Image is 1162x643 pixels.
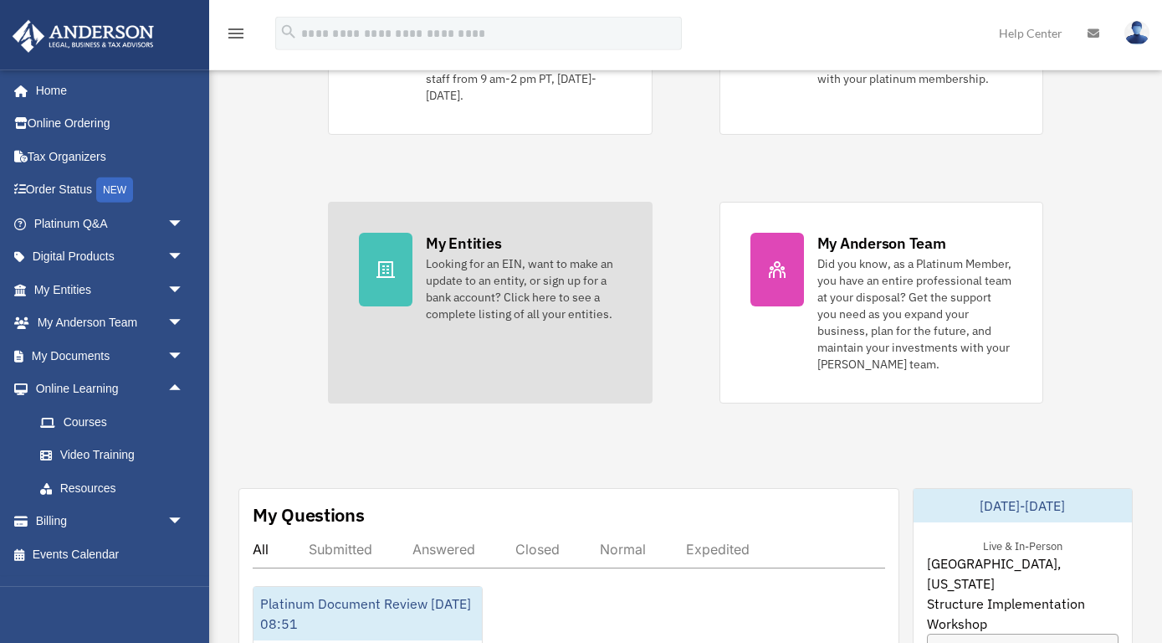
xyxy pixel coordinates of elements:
a: Tax Organizers [12,140,209,173]
span: arrow_drop_down [167,339,201,373]
div: Expedited [686,541,750,558]
div: All [253,541,269,558]
div: Closed [515,541,560,558]
span: arrow_drop_down [167,207,201,241]
div: Did you know, as a Platinum Member, you have an entire professional team at your disposal? Get th... [817,255,1013,373]
a: Digital Productsarrow_drop_down [12,240,209,274]
i: menu [226,23,246,44]
div: Answered [412,541,475,558]
a: Courses [23,405,209,439]
i: search [279,23,298,41]
a: My Documentsarrow_drop_down [12,339,209,373]
span: arrow_drop_down [167,240,201,275]
span: Structure Implementation Workshop [927,594,1118,634]
div: Platinum Document Review [DATE] 08:51 [253,587,482,640]
a: Home [12,74,201,107]
a: Video Training [23,439,209,472]
div: My Anderson Team [817,233,946,254]
a: Platinum Q&Aarrow_drop_down [12,207,209,240]
img: User Pic [1124,21,1149,45]
a: Resources [23,471,209,505]
div: Normal [600,541,646,558]
div: My Questions [253,502,365,527]
span: arrow_drop_down [167,273,201,307]
div: NEW [96,177,133,203]
a: menu [226,29,246,44]
img: Anderson Advisors Platinum Portal [8,20,159,53]
div: Looking for an EIN, want to make an update to an entity, or sign up for a bank account? Click her... [426,255,622,322]
a: My Entitiesarrow_drop_down [12,273,209,306]
a: Billingarrow_drop_down [12,505,209,538]
span: [GEOGRAPHIC_DATA], [US_STATE] [927,553,1118,594]
div: Submitted [309,541,372,558]
div: Live & In-Person [970,536,1076,553]
div: My Entities [426,233,501,254]
a: My Anderson Team Did you know, as a Platinum Member, you have an entire professional team at your... [719,202,1044,404]
a: My Entities Looking for an EIN, want to make an update to an entity, or sign up for a bank accoun... [328,202,653,404]
span: arrow_drop_down [167,505,201,539]
a: Online Learningarrow_drop_up [12,373,209,406]
a: Events Calendar [12,538,209,571]
span: arrow_drop_down [167,306,201,341]
a: Online Ordering [12,107,209,141]
span: arrow_drop_up [167,373,201,407]
div: [DATE]-[DATE] [914,489,1132,522]
a: My Anderson Teamarrow_drop_down [12,306,209,340]
a: Order StatusNEW [12,173,209,208]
